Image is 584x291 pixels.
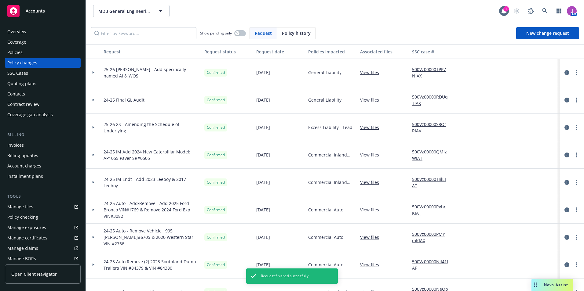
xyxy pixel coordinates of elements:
div: Contract review [7,99,39,109]
div: Manage files [7,202,33,212]
button: Request status [202,44,254,59]
a: Manage certificates [5,233,81,243]
a: Start snowing [511,5,523,17]
a: Coverage [5,37,81,47]
span: 24-25 Auto - Remove Vehicle 1995 [PERSON_NAME]#6705 & 2020 Western Star VIN #2766 [104,228,199,247]
a: circleInformation [563,124,571,131]
div: Billing updates [7,151,38,160]
img: photo [567,6,577,16]
span: Confirmed [207,262,225,268]
button: Request date [254,44,306,59]
a: more [573,206,580,214]
a: Report a Bug [525,5,537,17]
span: [DATE] [256,124,270,131]
span: Request [255,30,272,36]
a: circleInformation [563,261,571,268]
div: Toggle Row Expanded [86,169,101,196]
a: Policy checking [5,212,81,222]
span: Request finished succesfully. [261,273,309,279]
a: 500Vz00000NiI41IAF [412,258,453,271]
div: Manage exposures [7,223,46,232]
a: 500Vz00000PVbrKIAT [412,203,453,216]
span: [DATE] [256,69,270,76]
div: SSC case # [412,48,453,55]
span: MDB General Engineering, Inc [98,8,151,14]
button: MDB General Engineering, Inc [93,5,170,17]
a: Manage exposures [5,223,81,232]
a: Manage files [5,202,81,212]
a: more [573,124,580,131]
span: 25-26 XS - Amending the Schedule of Underlying [104,121,199,134]
a: Contacts [5,89,81,99]
div: Associated files [360,48,407,55]
a: Switch app [553,5,565,17]
a: more [573,96,580,104]
span: Show pending only [200,31,232,36]
div: Quoting plans [7,79,36,88]
a: circleInformation [563,69,571,76]
a: more [573,261,580,268]
div: 1 [503,6,509,12]
span: 24-25 Final GL Audit [104,97,144,103]
span: Accounts [26,9,45,13]
span: Commercial Inland Marine - 24-25 IM [308,179,355,185]
span: Nova Assist [544,282,568,287]
span: General Liability [308,97,341,103]
a: View files [360,207,384,213]
a: 500Vz00000QMizWIAT [412,149,453,161]
div: Manage certificates [7,233,47,243]
span: 24-25 Auto - Add/Remove - Add 2025 Ford Bronco VIN#1769 & Remove 2024 Ford Exp VIN#3082 [104,200,199,219]
span: Open Client Navigator [11,271,57,277]
a: Accounts [5,2,81,20]
div: Policy checking [7,212,38,222]
a: 500Vz00000TPP7NIAX [412,66,453,79]
div: Toggle Row Expanded [86,59,101,86]
span: New change request [526,30,569,36]
div: Contacts [7,89,25,99]
a: 500Vz00000TIilEIAT [412,176,453,189]
div: SSC Cases [7,68,28,78]
a: SSC Cases [5,68,81,78]
div: Request [104,48,199,55]
button: Policies impacted [306,44,358,59]
button: Associated files [358,44,410,59]
a: 500Vz00000S8OrRIAV [412,121,453,134]
span: Confirmed [207,207,225,213]
a: Policies [5,48,81,57]
span: 24-25 Auto Remove (2) 2023 Southland Dump Trailers VIN #84379 & VIN #84380 [104,258,199,271]
div: Toggle Row Expanded [86,251,101,278]
span: [DATE] [256,261,270,268]
div: Toggle Row Expanded [86,86,101,114]
div: Toggle Row Expanded [86,196,101,224]
div: Request date [256,48,303,55]
span: Policy history [282,30,311,36]
span: Confirmed [207,180,225,185]
span: Excess Liability - Lead [308,124,352,131]
span: [DATE] [256,207,270,213]
span: 24-25 IM Endt - Add 2023 Leeboy & 2017 Leeboy [104,176,199,189]
span: 24-25 IM Add 2024 New Caterpillar Model: AP1055 Paver SR#0505 [104,149,199,161]
a: Manage BORs [5,254,81,264]
a: View files [360,234,384,240]
div: Billing [5,132,81,138]
a: circleInformation [563,151,571,159]
button: Nova Assist [531,279,573,291]
span: Commercial Inland Marine - 24-25 IM [308,152,355,158]
a: more [573,234,580,241]
span: [DATE] [256,234,270,240]
div: Overview [7,27,26,37]
div: Policies [7,48,23,57]
span: General Liability [308,69,341,76]
a: more [573,179,580,186]
a: circleInformation [563,96,571,104]
span: Confirmed [207,70,225,75]
a: more [573,69,580,76]
a: View files [360,261,384,268]
a: Installment plans [5,171,81,181]
a: Invoices [5,140,81,150]
span: Confirmed [207,152,225,158]
a: Coverage gap analysis [5,110,81,120]
span: Commercial Auto [308,234,343,240]
a: View files [360,152,384,158]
